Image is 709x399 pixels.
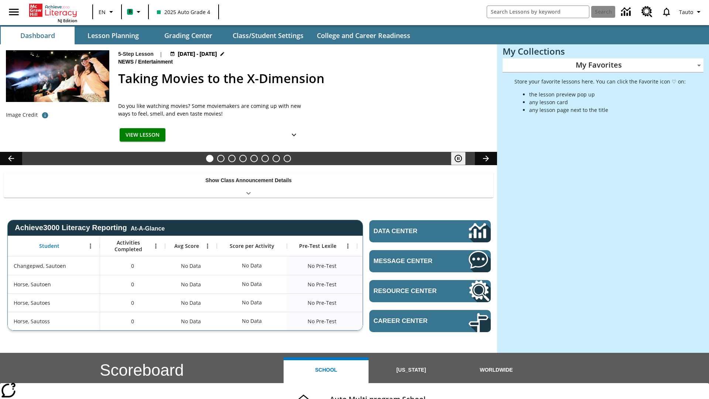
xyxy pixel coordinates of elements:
[6,111,38,119] p: Image Credit
[357,312,427,330] div: No Data, Horse, Sautoss
[165,275,217,293] div: No Data, Horse, Sautoen
[617,2,637,22] a: Data Center
[529,91,686,98] li: the lesson preview pop up
[454,357,539,383] button: Worldwide
[637,2,657,22] a: Resource Center, Will open in new tab
[529,98,686,106] li: any lesson card
[129,7,132,16] span: B
[118,58,135,66] span: News
[165,256,217,275] div: No Data, Changepwd, Sautoen
[124,5,146,18] button: Boost Class color is mint green. Change class color
[374,287,446,295] span: Resource Center
[284,155,291,162] button: Slide 8 Sleepless in the Animal Kingdom
[1,27,75,44] button: Dashboard
[95,5,119,18] button: Language: EN, Select a language
[118,69,488,88] h2: Taking Movies to the X-Dimension
[174,243,199,249] span: Avg Score
[357,275,427,293] div: No Data, Horse, Sautoen
[250,155,258,162] button: Slide 5 One Idea, Lots of Hard Work
[529,106,686,114] li: any lesson page next to the title
[131,262,134,270] span: 0
[374,228,443,235] span: Data Center
[177,277,205,292] span: No Data
[374,258,446,265] span: Message Center
[100,293,165,312] div: 0, Horse, Sautoes
[299,243,336,249] span: Pre-Test Lexile
[357,256,427,275] div: No Data, Changepwd, Sautoen
[205,177,292,184] p: Show Class Announcement Details
[308,299,336,307] span: No Pre-Test, Horse, Sautoes
[217,155,225,162] button: Slide 2 Cars of the Future?
[178,50,217,58] span: [DATE] - [DATE]
[165,293,217,312] div: No Data, Horse, Sautoes
[120,128,165,142] button: View Lesson
[85,241,96,252] button: Open Menu
[14,280,51,288] span: Horse, Sautoen
[238,277,266,291] div: No Data, Horse, Sautoen
[157,8,210,16] span: 2025 Auto Grade 4
[14,262,66,270] span: Changepwd, Sautoen
[369,220,491,242] a: Data Center
[228,155,236,162] button: Slide 3 Do You Want Fries With That?
[308,262,336,270] span: No Pre-Test, Changepwd, Sautoen
[273,155,280,162] button: Slide 7 Career Lesson
[131,280,134,288] span: 0
[308,280,336,288] span: No Pre-Test, Horse, Sautoen
[487,6,589,18] input: search field
[100,256,165,275] div: 0, Changepwd, Sautoen
[679,8,693,16] span: Tauto
[369,357,453,383] button: [US_STATE]
[451,152,466,165] button: Pause
[657,2,676,21] a: Notifications
[131,317,134,325] span: 0
[287,128,301,142] button: Show Details
[202,241,213,252] button: Open Menu
[676,5,706,18] button: Profile/Settings
[15,224,165,232] span: Achieve3000 Literacy Reporting
[168,50,227,58] button: Aug 18 - Aug 24 Choose Dates
[118,50,154,58] p: 5-Step Lesson
[4,172,493,198] div: Show Class Announcement Details
[238,258,266,273] div: No Data, Changepwd, Sautoen
[135,59,137,65] span: /
[151,27,225,44] button: Grading Center
[238,295,266,310] div: No Data, Horse, Sautoes
[369,310,491,332] a: Career Center
[503,46,703,57] h3: My Collections
[227,27,309,44] button: Class/Student Settings
[369,250,491,272] a: Message Center
[177,314,205,329] span: No Data
[76,27,150,44] button: Lesson Planning
[58,18,77,23] span: NJ Edition
[6,50,109,102] img: Panel in front of the seats sprays water mist to the happy audience at a 4DX-equipped theater.
[29,2,77,23] div: Home
[514,78,686,85] p: Store your favorite lessons here. You can click the Favorite icon ♡ on:
[230,243,274,249] span: Score per Activity
[100,275,165,293] div: 0, Horse, Sautoen
[311,27,416,44] button: College and Career Readiness
[150,241,161,252] button: Open Menu
[369,280,491,302] a: Resource Center, Will open in new tab
[38,109,52,122] button: Photo credit: Photo by The Asahi Shimbun via Getty Images
[131,299,134,307] span: 0
[503,58,703,72] div: My Favorites
[100,312,165,330] div: 0, Horse, Sautoss
[39,243,59,249] span: Student
[284,357,369,383] button: School
[104,239,153,253] span: Activities Completed
[177,295,205,310] span: No Data
[14,299,50,307] span: Horse, Sautoes
[138,58,174,66] span: Entertainment
[451,152,473,165] div: Pause
[165,312,217,330] div: No Data, Horse, Sautoss
[29,3,77,18] a: Home
[160,50,162,58] span: |
[177,258,205,273] span: No Data
[308,317,336,325] span: No Pre-Test, Horse, Sautoss
[342,241,353,252] button: Open Menu
[118,102,303,117] p: Do you like watching movies? Some moviemakers are coming up with new ways to feel, smell, and eve...
[3,1,25,23] button: Open side menu
[14,317,50,325] span: Horse, Sautoss
[99,8,106,16] span: EN
[357,293,427,312] div: No Data, Horse, Sautoes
